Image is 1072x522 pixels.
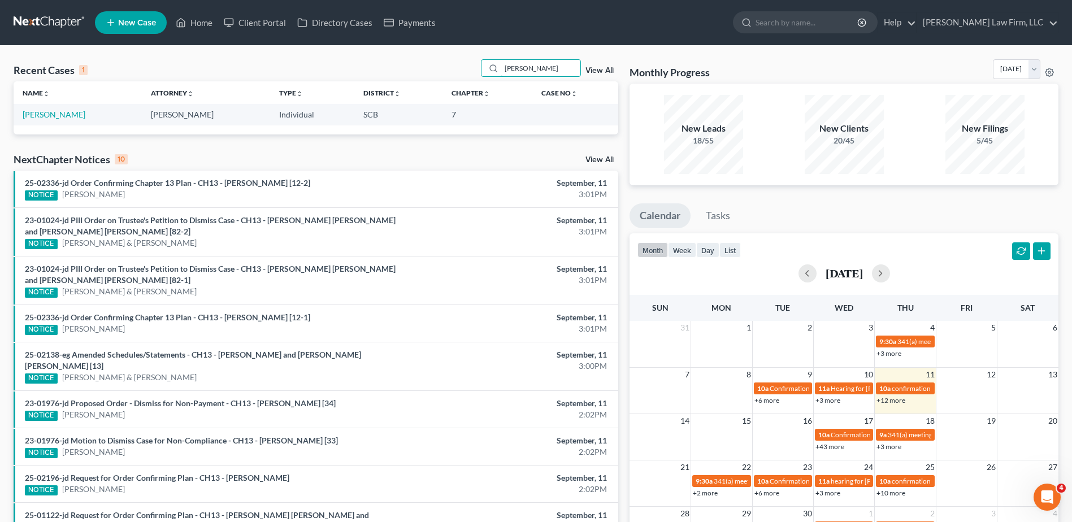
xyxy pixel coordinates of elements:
div: NOTICE [25,325,58,335]
span: confirmation hearing for [PERSON_NAME] [892,477,1019,485]
span: 10a [757,477,769,485]
span: 7 [684,368,691,381]
div: 3:00PM [420,360,607,372]
td: 7 [442,104,532,125]
span: 22 [741,460,752,474]
a: Tasks [696,203,740,228]
span: 10a [879,384,891,393]
button: list [719,242,741,258]
span: 18 [925,414,936,428]
a: +3 more [876,349,901,358]
span: 9:30a [696,477,713,485]
a: +2 more [693,489,718,497]
a: [PERSON_NAME] & [PERSON_NAME] [62,237,197,249]
a: +3 more [815,396,840,404]
button: day [696,242,719,258]
span: 24 [863,460,874,474]
a: +3 more [876,442,901,451]
span: 21 [679,460,691,474]
span: New Case [118,19,156,27]
div: September, 11 [420,215,607,226]
a: Chapterunfold_more [452,89,490,97]
div: NOTICE [25,448,58,458]
a: +43 more [815,442,844,451]
div: New Filings [945,122,1025,135]
span: 341(a) meeting for [PERSON_NAME] [888,430,997,439]
div: 18/55 [664,135,743,146]
span: confirmation hearing for [PERSON_NAME] [892,384,1019,393]
td: [PERSON_NAME] [142,104,270,125]
span: 26 [986,460,997,474]
span: Mon [711,303,731,312]
div: September, 11 [420,349,607,360]
span: Hearing for [PERSON_NAME] and [PERSON_NAME] [831,384,986,393]
div: NOTICE [25,485,58,495]
a: Districtunfold_more [363,89,401,97]
span: Tue [775,303,790,312]
div: September, 11 [420,177,607,189]
span: Confirmation Hearing for [PERSON_NAME] [770,477,899,485]
span: 9a [879,430,887,439]
div: September, 11 [420,312,607,323]
a: [PERSON_NAME] [62,189,125,200]
i: unfold_more [187,90,194,97]
a: Calendar [630,203,691,228]
i: unfold_more [43,90,50,97]
a: 23-01024-jd PIII Order on Trustee's Petition to Dismiss Case - CH13 - [PERSON_NAME] [PERSON_NAME]... [25,264,396,285]
span: 6 [1052,321,1058,334]
div: NOTICE [25,373,58,384]
span: Confirmation Hearing for [PERSON_NAME] [831,430,960,439]
i: unfold_more [483,90,490,97]
a: Payments [378,12,441,33]
span: 4 [1057,484,1066,493]
span: Sun [652,303,669,312]
a: Case Nounfold_more [541,89,578,97]
i: unfold_more [296,90,303,97]
a: [PERSON_NAME] Law Firm, LLC [917,12,1058,33]
span: 10a [757,384,769,393]
span: 19 [986,414,997,428]
span: 4 [929,321,936,334]
span: 4 [1052,507,1058,520]
span: 30 [802,507,813,520]
button: month [637,242,668,258]
span: 15 [741,414,752,428]
span: 12 [986,368,997,381]
a: Attorneyunfold_more [151,89,194,97]
a: View All [585,67,614,75]
div: September, 11 [420,435,607,446]
span: hearing for [PERSON_NAME] [831,477,918,485]
span: 10a [879,477,891,485]
div: September, 11 [420,398,607,409]
a: Home [170,12,218,33]
div: NOTICE [25,411,58,421]
td: SCB [354,104,442,125]
i: unfold_more [571,90,578,97]
span: 10a [818,430,830,439]
span: 2 [929,507,936,520]
div: New Leads [664,122,743,135]
i: unfold_more [394,90,401,97]
a: Help [878,12,916,33]
a: [PERSON_NAME] [23,110,85,119]
span: 2 [806,321,813,334]
span: 20 [1047,414,1058,428]
div: 3:01PM [420,323,607,334]
a: [PERSON_NAME] [62,409,125,420]
div: NOTICE [25,288,58,298]
a: 25-02336-jd Order Confirming Chapter 13 Plan - CH13 - [PERSON_NAME] [12-2] [25,178,310,188]
div: New Clients [805,122,884,135]
a: +6 more [754,396,779,404]
a: [PERSON_NAME] [62,446,125,458]
button: week [668,242,696,258]
a: +10 more [876,489,905,497]
input: Search by name... [756,12,859,33]
div: 5/45 [945,135,1025,146]
span: 9:30a [879,337,896,346]
span: Confirmation hearing for [PERSON_NAME] [770,384,898,393]
div: 1 [79,65,88,75]
span: 1 [745,321,752,334]
a: +6 more [754,489,779,497]
span: 3 [867,321,874,334]
span: 341(a) meeting for [PERSON_NAME] [897,337,1006,346]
